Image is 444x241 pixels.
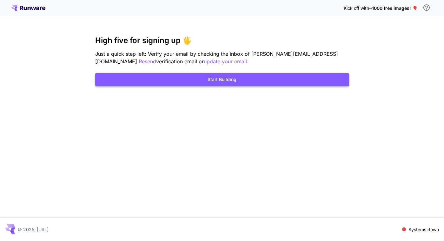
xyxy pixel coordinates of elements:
[139,58,156,66] button: Resend
[95,73,349,86] button: Start Building
[95,51,338,65] span: Just a quick step left: Verify your email by checking the inbox of [PERSON_NAME][EMAIL_ADDRESS][D...
[408,226,439,233] p: Systems down
[369,5,418,11] span: ~1000 free images! 🎈
[344,5,369,11] span: Kick off with
[156,58,204,65] span: verification email or
[420,1,433,14] button: In order to qualify for free credit, you need to sign up with a business email address and click ...
[204,58,249,66] button: update your email.
[18,226,49,233] p: © 2025, [URL]
[95,36,349,45] h3: High five for signing up 🖐️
